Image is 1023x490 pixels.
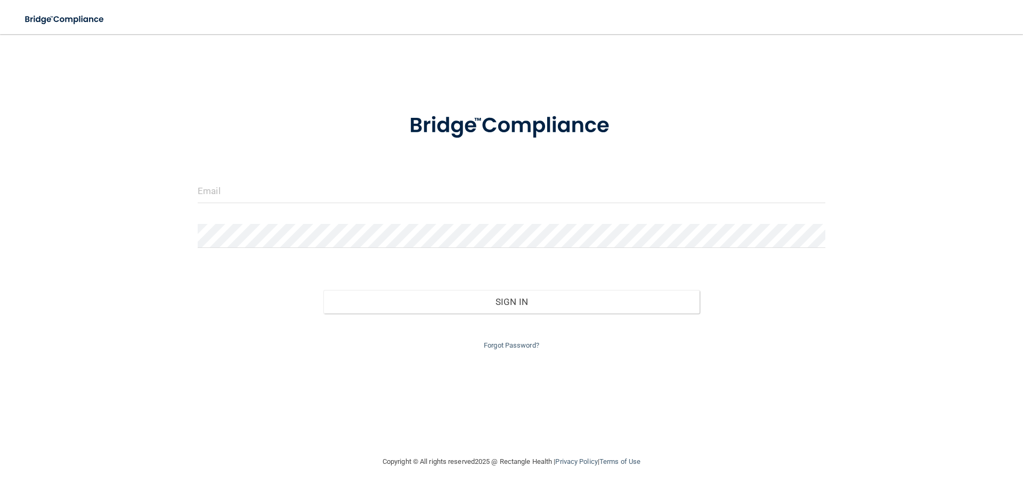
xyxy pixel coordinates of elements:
[599,457,640,465] a: Terms of Use
[16,9,114,30] img: bridge_compliance_login_screen.278c3ca4.svg
[317,445,706,479] div: Copyright © All rights reserved 2025 @ Rectangle Health | |
[198,179,825,203] input: Email
[387,98,636,154] img: bridge_compliance_login_screen.278c3ca4.svg
[323,290,700,314] button: Sign In
[484,341,539,349] a: Forgot Password?
[555,457,597,465] a: Privacy Policy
